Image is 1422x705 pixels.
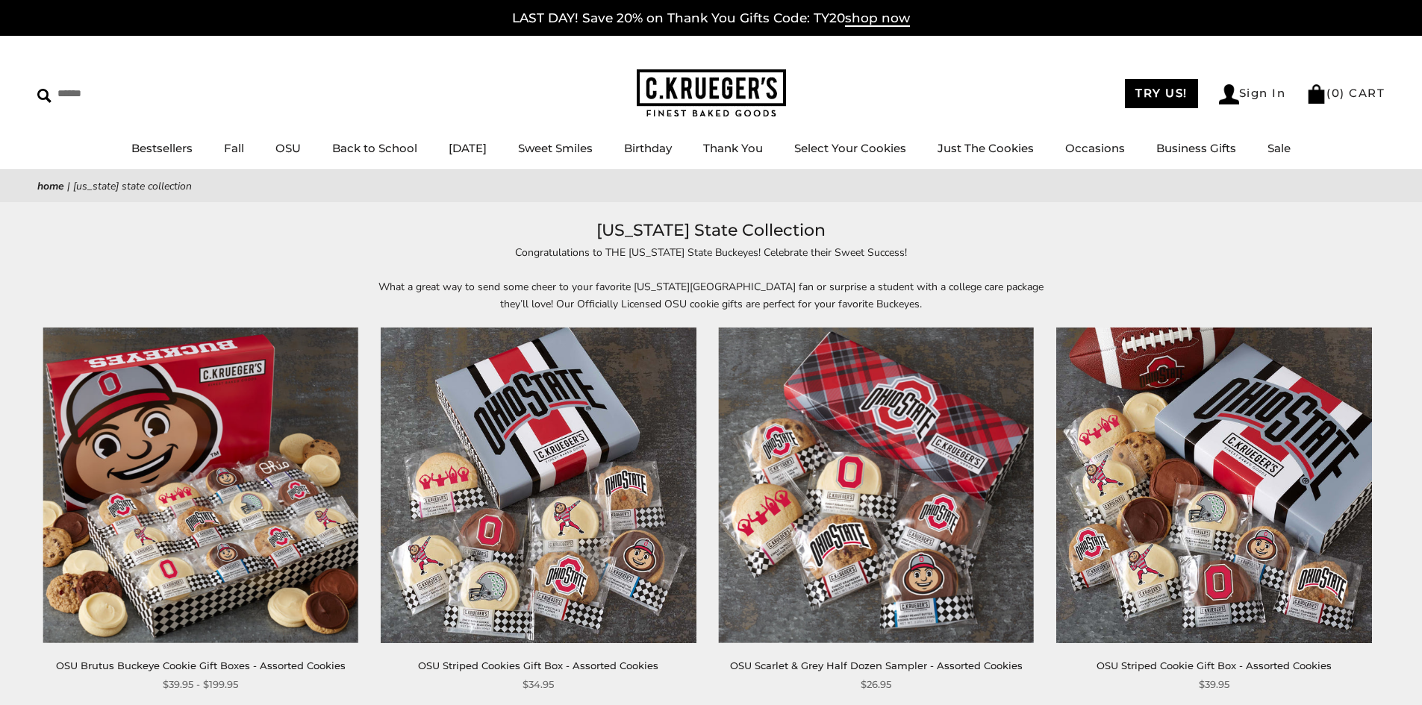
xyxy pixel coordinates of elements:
span: shop now [845,10,910,27]
a: OSU Scarlet & Grey Half Dozen Sampler - Assorted Cookies [730,659,1023,671]
a: LAST DAY! Save 20% on Thank You Gifts Code: TY20shop now [512,10,910,27]
nav: breadcrumbs [37,178,1385,195]
a: Select Your Cookies [794,141,906,155]
img: OSU Striped Cookie Gift Box - Assorted Cookies [1056,328,1371,642]
img: Bag [1306,84,1326,104]
a: OSU Striped Cookie Gift Box - Assorted Cookies [1097,659,1332,671]
img: C.KRUEGER'S [637,69,786,118]
span: $34.95 [523,677,554,692]
a: OSU Striped Cookies Gift Box - Assorted Cookies [418,659,658,671]
a: TRY US! [1125,79,1198,108]
a: Back to School [332,141,417,155]
img: OSU Brutus Buckeye Cookie Gift Boxes - Assorted Cookies [43,328,358,642]
img: Account [1219,84,1239,104]
span: | [67,179,70,193]
p: Congratulations to THE [US_STATE] State Buckeyes! Celebrate their Sweet Success! [368,244,1055,261]
a: Sign In [1219,84,1286,104]
a: Home [37,179,64,193]
p: What a great way to send some cheer to your favorite [US_STATE][GEOGRAPHIC_DATA] fan or surprise ... [368,278,1055,313]
a: Thank You [703,141,763,155]
span: $26.95 [861,677,891,692]
img: Search [37,89,52,103]
a: OSU Brutus Buckeye Cookie Gift Boxes - Assorted Cookies [56,659,346,671]
a: OSU [275,141,301,155]
a: Sale [1267,141,1291,155]
img: OSU Striped Cookies Gift Box - Assorted Cookies [381,328,696,642]
a: Sweet Smiles [518,141,593,155]
input: Search [37,82,215,105]
a: Birthday [624,141,672,155]
span: [US_STATE] State Collection [73,179,192,193]
a: Fall [224,141,244,155]
span: $39.95 - $199.95 [163,677,238,692]
a: Bestsellers [131,141,193,155]
a: [DATE] [449,141,487,155]
span: 0 [1332,86,1341,100]
a: (0) CART [1306,86,1385,100]
a: Business Gifts [1156,141,1236,155]
a: Just The Cookies [938,141,1034,155]
h1: [US_STATE] State Collection [60,217,1362,244]
img: OSU Scarlet & Grey Half Dozen Sampler - Assorted Cookies [719,328,1034,642]
a: Occasions [1065,141,1125,155]
span: $39.95 [1199,677,1229,692]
